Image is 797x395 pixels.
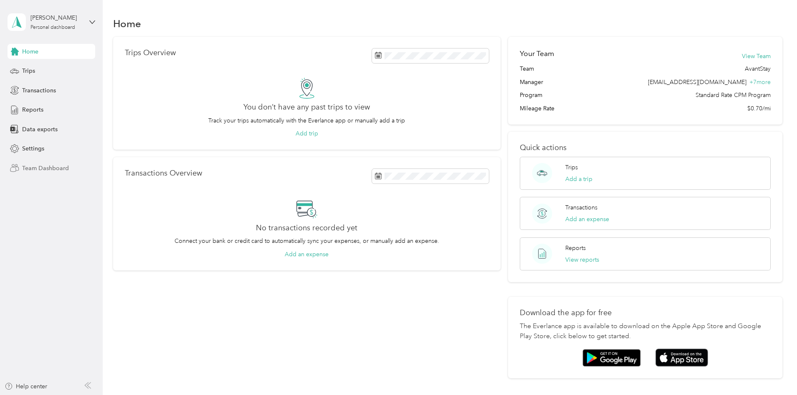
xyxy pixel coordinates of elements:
span: Settings [22,144,44,153]
h2: No transactions recorded yet [256,224,357,232]
p: Quick actions [520,143,771,152]
p: The Everlance app is available to download on the Apple App Store and Google Play Store, click be... [520,321,771,341]
span: Team [520,64,534,73]
button: View Team [742,52,771,61]
img: Google play [582,349,641,367]
span: Team Dashboard [22,164,69,173]
h2: You don’t have any past trips to view [243,103,370,112]
p: Track your trips automatically with the Everlance app or manually add a trip [208,116,405,125]
span: AvantStay [745,64,771,73]
span: Standard Rate CPM Program [696,91,771,99]
p: Connect your bank or credit card to automatically sync your expenses, or manually add an expense. [175,237,439,245]
span: Data exports [22,125,58,134]
span: [EMAIL_ADDRESS][DOMAIN_NAME] [648,79,746,86]
iframe: Everlance-gr Chat Button Frame [750,348,797,395]
span: Manager [520,78,543,87]
p: Trips Overview [125,48,176,57]
button: View reports [565,255,599,264]
h1: Home [113,19,141,28]
button: Add an expense [565,215,609,224]
p: Trips [565,163,578,172]
span: Transactions [22,86,56,95]
span: Reports [22,105,43,114]
span: Program [520,91,542,99]
button: Add an expense [285,250,329,259]
p: Transactions Overview [125,169,202,178]
div: Personal dashboard [30,25,75,30]
span: + 7 more [749,79,771,86]
span: Mileage Rate [520,104,554,113]
p: Transactions [565,203,597,212]
button: Add trip [296,129,318,138]
button: Add a trip [565,175,592,183]
span: Trips [22,66,35,75]
h2: Your Team [520,48,554,59]
img: App store [655,349,708,367]
button: Help center [5,382,47,391]
div: [PERSON_NAME] [30,13,83,22]
span: $0.70/mi [747,104,771,113]
p: Reports [565,244,586,252]
p: Download the app for free [520,308,771,317]
span: Home [22,47,38,56]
